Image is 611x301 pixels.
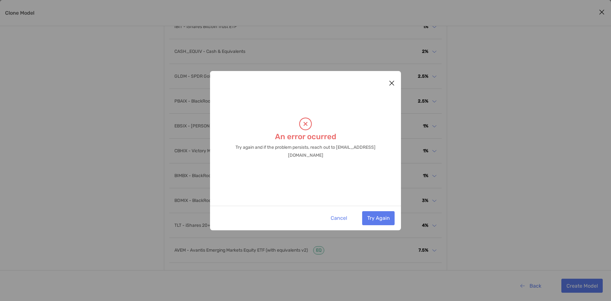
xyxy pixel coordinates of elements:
[326,211,352,225] button: Cancel
[362,211,395,225] button: Try Again
[218,143,393,159] p: Try again and if the problem persists, reach out to [EMAIL_ADDRESS][DOMAIN_NAME]
[275,133,336,141] p: An error ocurred
[387,79,397,88] button: Close modal
[210,71,401,230] div: modal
